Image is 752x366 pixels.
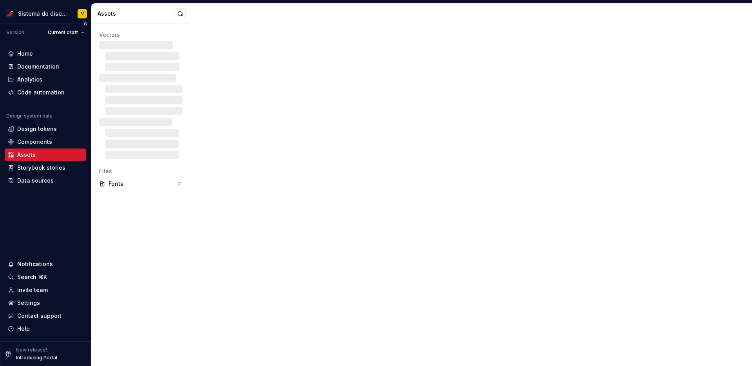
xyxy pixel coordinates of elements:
[17,299,40,307] div: Settings
[17,164,65,172] div: Storybook stories
[5,47,86,60] a: Home
[108,180,178,188] div: Fonts
[17,312,61,320] div: Contact support
[5,258,86,270] button: Notifications
[5,271,86,283] button: Search ⌘K
[48,29,78,36] span: Current draft
[5,73,86,86] a: Analytics
[80,18,91,29] button: Collapse sidebar
[5,136,86,148] a: Components
[17,50,33,58] div: Home
[17,151,36,159] div: Assets
[99,167,181,175] div: Files
[96,178,184,190] a: Fonts2
[5,149,86,161] a: Assets
[17,286,48,294] div: Invite team
[5,297,86,309] a: Settings
[5,161,86,174] a: Storybook stories
[81,11,84,17] div: V
[5,174,86,187] a: Data sources
[16,347,47,353] p: New release!
[2,5,89,22] button: Sistema de diseño IberiaV
[17,125,57,133] div: Design tokens
[99,31,181,39] div: Vectors
[17,273,47,281] div: Search ⌘K
[5,86,86,99] a: Code automation
[17,260,53,268] div: Notifications
[98,10,175,18] div: Assets
[6,29,24,36] div: Version
[16,355,57,361] p: Introducing Portal
[5,123,86,135] a: Design tokens
[5,323,86,335] button: Help
[5,310,86,322] button: Contact support
[5,284,86,296] a: Invite team
[17,138,52,146] div: Components
[17,325,30,333] div: Help
[178,181,181,187] div: 2
[17,89,65,96] div: Code automation
[5,60,86,73] a: Documentation
[6,113,52,119] div: Design system data
[17,177,54,185] div: Data sources
[18,10,68,18] div: Sistema de diseño Iberia
[5,9,15,18] img: 55604660-494d-44a9-beb2-692398e9940a.png
[17,76,42,83] div: Analytics
[17,63,59,71] div: Documentation
[44,27,88,38] button: Current draft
